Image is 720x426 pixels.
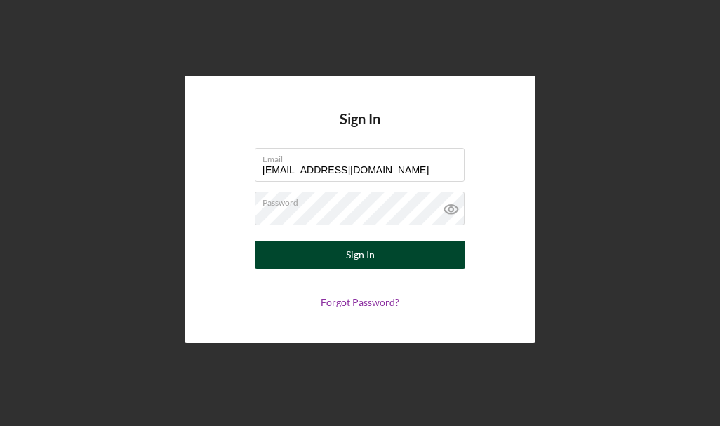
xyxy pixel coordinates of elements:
[340,111,380,148] h4: Sign In
[321,296,399,308] a: Forgot Password?
[255,241,465,269] button: Sign In
[262,149,465,164] label: Email
[262,192,465,208] label: Password
[346,241,375,269] div: Sign In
